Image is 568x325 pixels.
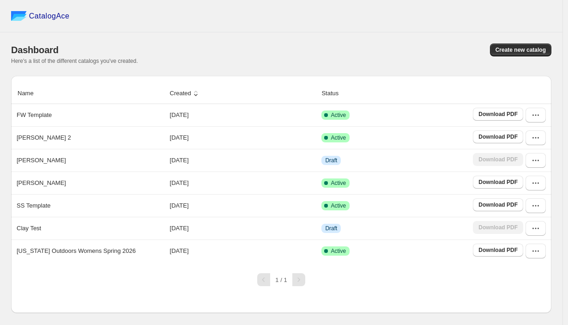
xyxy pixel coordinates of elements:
td: [DATE] [167,172,319,194]
td: [DATE] [167,126,319,149]
button: Name [16,85,44,102]
span: CatalogAce [29,12,70,21]
span: Download PDF [478,133,518,141]
span: Active [331,134,346,141]
span: Active [331,202,346,209]
a: Download PDF [473,176,523,189]
td: [DATE] [167,239,319,262]
span: Here's a list of the different catalogs you've created. [11,58,138,64]
span: Download PDF [478,201,518,208]
button: Status [320,85,349,102]
span: Download PDF [478,246,518,254]
td: [DATE] [167,194,319,217]
p: [PERSON_NAME] [17,156,66,165]
td: [DATE] [167,149,319,172]
p: FW Template [17,110,52,120]
p: [US_STATE] Outdoors Womens Spring 2026 [17,246,136,256]
p: SS Template [17,201,50,210]
button: Created [169,85,202,102]
span: Active [331,111,346,119]
td: [DATE] [167,217,319,239]
button: Create new catalog [490,43,551,56]
p: [PERSON_NAME] 2 [17,133,71,142]
span: Draft [325,157,337,164]
p: Clay Test [17,224,41,233]
span: Download PDF [478,178,518,186]
span: Draft [325,225,337,232]
span: 1 / 1 [275,276,287,283]
td: [DATE] [167,104,319,126]
span: Active [331,179,346,187]
span: Active [331,247,346,255]
a: Download PDF [473,108,523,121]
a: Download PDF [473,130,523,143]
p: [PERSON_NAME] [17,178,66,188]
a: Download PDF [473,244,523,257]
span: Dashboard [11,45,59,55]
span: Download PDF [478,110,518,118]
a: Download PDF [473,198,523,211]
img: catalog ace [11,11,27,21]
span: Create new catalog [495,46,546,54]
